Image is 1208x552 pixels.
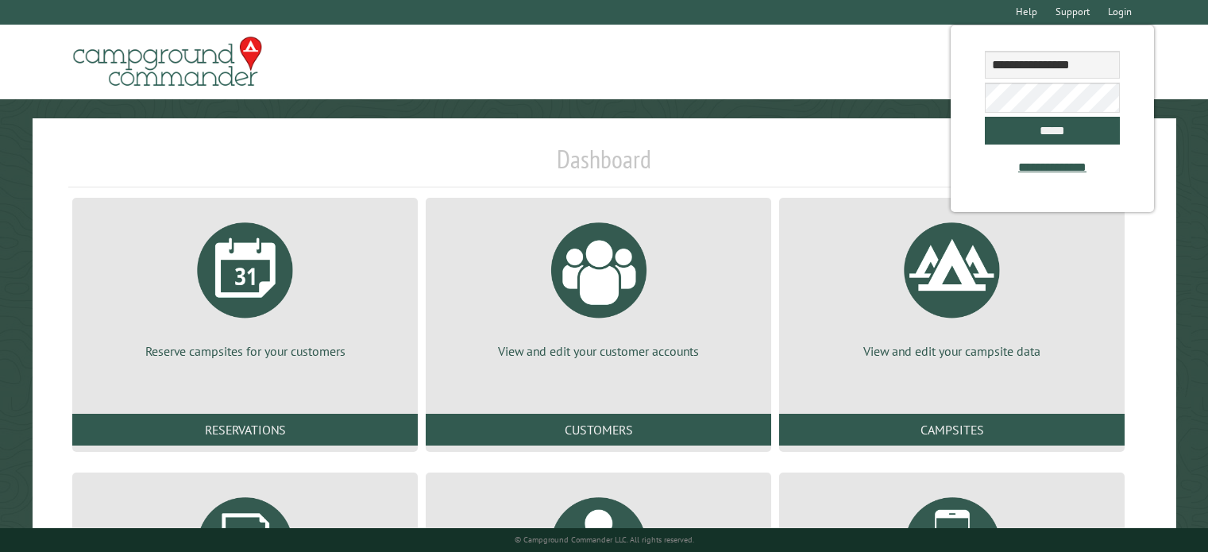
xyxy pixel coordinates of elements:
[91,210,399,360] a: Reserve campsites for your customers
[798,210,1106,360] a: View and edit your campsite data
[798,342,1106,360] p: View and edit your campsite data
[68,31,267,93] img: Campground Commander
[68,144,1140,187] h1: Dashboard
[445,342,752,360] p: View and edit your customer accounts
[445,210,752,360] a: View and edit your customer accounts
[515,535,694,545] small: © Campground Commander LLC. All rights reserved.
[91,342,399,360] p: Reserve campsites for your customers
[426,414,771,446] a: Customers
[779,414,1125,446] a: Campsites
[72,414,418,446] a: Reservations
